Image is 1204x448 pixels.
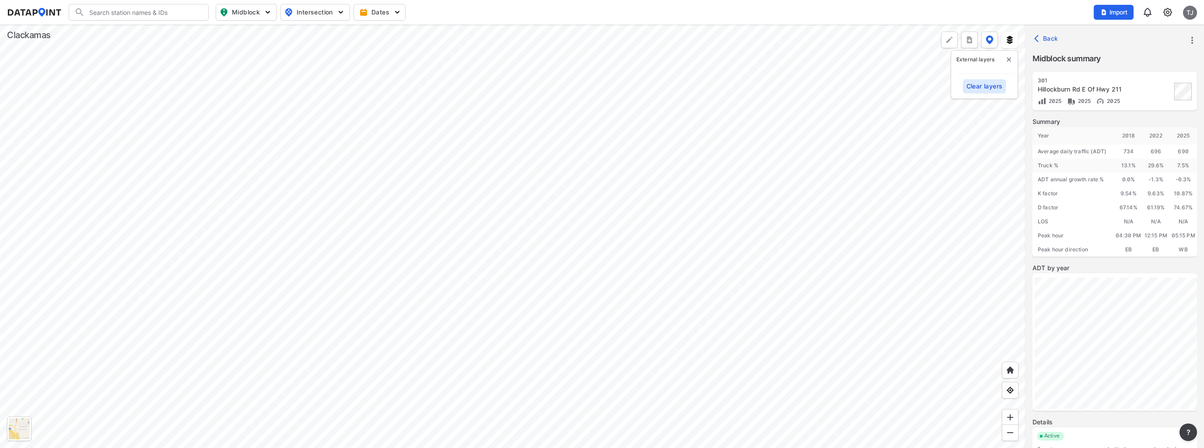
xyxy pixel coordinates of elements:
label: Midblock summary [1032,53,1197,65]
img: zeq5HYn9AnE9l6UmnFLPAAAAAElFTkSuQmCC [1006,386,1015,395]
div: 2025 [1169,127,1197,145]
button: Import [1094,5,1134,20]
button: more [961,32,978,48]
div: N/A [1115,215,1142,229]
div: 61.19% [1142,201,1170,215]
div: Truck % [1032,159,1115,173]
div: 2018 [1115,127,1142,145]
div: 7.5 % [1169,159,1197,173]
span: Midblock [220,7,271,18]
button: more [1185,33,1200,48]
img: Volume count [1038,97,1046,106]
span: Import [1099,8,1128,17]
div: 9.63% [1142,187,1170,201]
div: View my location [1002,382,1018,399]
div: 67.14% [1115,201,1142,215]
div: Average daily traffic (ADT) [1032,145,1115,159]
div: 690 [1169,145,1197,159]
img: 5YPKRKmlfpI5mqlR8AD95paCi+0kK1fRFDJSaMmawlwaeJcJwk9O2fotCW5ve9gAAAAASUVORK5CYII= [263,8,272,17]
button: Dates [353,4,406,21]
div: N/A [1142,215,1170,229]
div: LOS [1032,215,1115,229]
div: 74.67% [1169,201,1197,215]
div: Hillockburn Rd E Of Hwy 211 [1038,85,1172,94]
div: Zoom in [1002,409,1018,426]
button: delete [1005,56,1012,63]
div: K factor [1032,187,1115,201]
img: 5YPKRKmlfpI5mqlR8AD95paCi+0kK1fRFDJSaMmawlwaeJcJwk9O2fotCW5ve9gAAAAASUVORK5CYII= [393,8,402,17]
div: 29.6 % [1142,159,1170,173]
span: 2025 [1076,98,1091,104]
div: Zoom out [1002,424,1018,441]
img: +XpAUvaXAN7GudzAAAAAElFTkSuQmCC [1006,366,1015,374]
button: External layers [1001,32,1018,48]
div: Toggle basemap [7,416,31,441]
div: 10.87% [1169,187,1197,201]
button: more [1179,423,1197,441]
span: Intersection [284,7,344,18]
span: ? [1185,427,1192,437]
div: 0.0 % [1115,173,1142,187]
span: Dates [361,8,400,17]
button: Intersection [280,4,350,21]
div: 13.1 % [1115,159,1142,173]
div: TJ [1183,6,1197,20]
img: ZvzfEJKXnyWIrJytrsY285QMwk63cM6Drc+sIAAAAASUVORK5CYII= [1006,413,1015,422]
img: close-external-leyer.3061a1c7.svg [1005,56,1012,63]
div: 2022 [1142,127,1170,145]
div: D factor [1032,201,1115,215]
label: Summary [1032,117,1197,126]
span: Clear layers [966,82,1003,91]
div: -0.3 % [1169,173,1197,187]
img: calendar-gold.39a51dde.svg [359,8,368,17]
div: N/A [1169,215,1197,229]
div: EB [1115,243,1142,257]
label: ADT by year [1032,264,1197,272]
img: +Dz8AAAAASUVORK5CYII= [945,35,954,44]
label: Details [1032,418,1197,427]
img: cids17cp3yIFEOpj3V8A9qJSH103uA521RftCD4eeui4ksIb+krbm5XvIjxD52OS6NWLn9gAAAAAElFTkSuQmCC [1162,7,1173,18]
div: Peak hour direction [1032,243,1115,257]
span: Active [1041,432,1064,441]
span: 2025 [1105,98,1120,104]
button: Clear layers [963,79,1006,93]
div: 9.54% [1115,187,1142,201]
img: data-point-layers.37681fc9.svg [986,35,994,44]
img: map_pin_int.54838e6b.svg [283,7,294,18]
div: WB [1169,243,1197,257]
div: ADT annual growth rate % [1032,173,1115,187]
img: xqJnZQTG2JQi0x5lvmkeSNbbgIiQD62bqHG8IfrOzanD0FsRdYrij6fAAAAAElFTkSuQmCC [965,35,974,44]
img: layers.ee07997e.svg [1005,35,1014,44]
div: -1.3 % [1142,173,1170,187]
div: 734 [1115,145,1142,159]
div: Home [1002,362,1018,378]
img: dataPointLogo.9353c09d.svg [7,8,62,17]
div: 696 [1142,145,1170,159]
span: 2025 [1046,98,1062,104]
p: External layers [956,56,1012,63]
img: map_pin_mid.602f9df1.svg [219,7,229,18]
div: Clackamas [7,29,51,41]
div: 04:30 PM [1115,229,1142,243]
a: Import [1094,8,1137,16]
button: Back [1032,32,1062,46]
div: Year [1032,127,1115,145]
img: file_add.62c1e8a2.svg [1100,9,1107,16]
div: 05:15 PM [1169,229,1197,243]
div: Polygon tool [941,32,958,48]
div: EB [1142,243,1170,257]
img: 5YPKRKmlfpI5mqlR8AD95paCi+0kK1fRFDJSaMmawlwaeJcJwk9O2fotCW5ve9gAAAAASUVORK5CYII= [336,8,345,17]
input: Search [85,5,203,19]
button: DataPoint layers [981,32,998,48]
span: Back [1036,34,1058,43]
button: Midblock [216,4,277,21]
img: Vehicle speed [1096,97,1105,106]
img: MAAAAAElFTkSuQmCC [1006,428,1015,437]
div: 301 [1038,77,1172,84]
div: 12:15 PM [1142,229,1170,243]
img: Vehicle class [1067,97,1076,106]
div: Peak hour [1032,229,1115,243]
img: 8A77J+mXikMhHQAAAAASUVORK5CYII= [1142,7,1153,18]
